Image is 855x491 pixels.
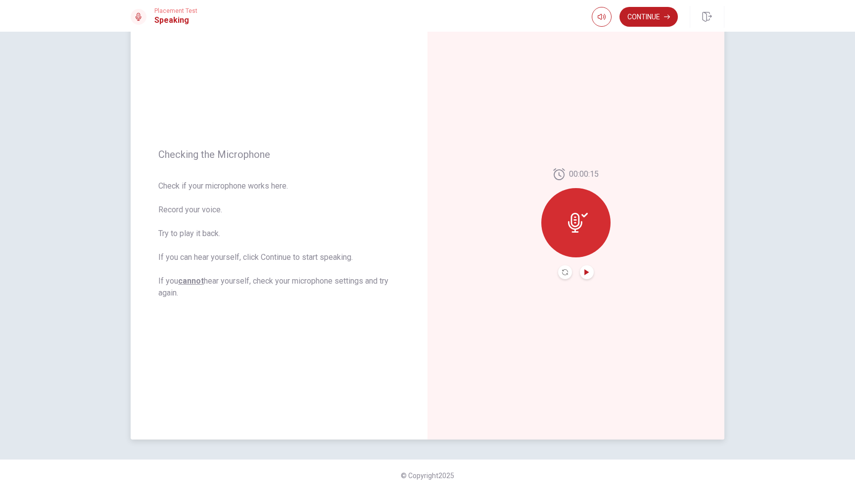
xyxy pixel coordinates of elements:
span: Check if your microphone works here. Record your voice. Try to play it back. If you can hear your... [158,180,400,299]
button: Record Again [558,265,572,279]
button: Play Audio [580,265,594,279]
button: Continue [619,7,678,27]
span: Placement Test [154,7,197,14]
u: cannot [178,276,204,286]
span: Checking the Microphone [158,148,400,160]
h1: Speaking [154,14,197,26]
span: 00:00:15 [569,168,599,180]
span: © Copyright 2025 [401,472,454,480]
